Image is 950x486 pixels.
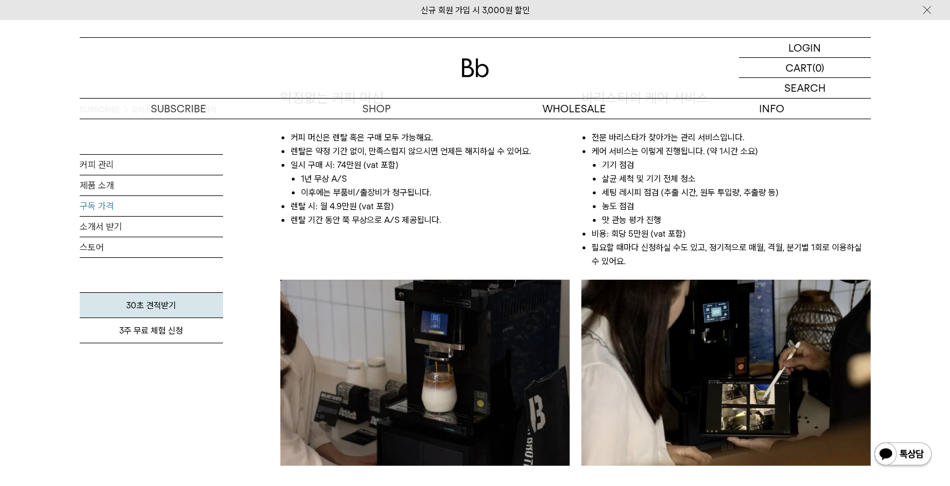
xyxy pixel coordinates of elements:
a: 신규 회원 가입 시 3,000원 할인 [421,5,530,15]
img: 카카오톡 채널 1:1 채팅 버튼 [873,441,933,469]
li: 맛 관능 평가 진행 [602,213,871,227]
p: CART [785,58,812,77]
li: 케어 서비스는 이렇게 진행됩니다. (약 1시간 소요) [592,144,871,227]
img: 약정없는 커피 머신 [280,280,570,466]
img: 바리스타의 케어 서비스 [581,280,871,466]
li: 이후에는 부품비/출장비가 청구됩니다. [301,186,570,199]
li: 비용: 회당 5만원 (vat 포함) [592,227,871,241]
a: CART (0) [739,58,871,78]
a: 3주 무료 체험 신청 [80,318,223,343]
a: SUBSCRIBE [80,99,277,119]
li: 렌탈 시: 월 4.9만원 (vat 포함) [291,199,570,213]
li: 렌탈은 약정 기간 없이, 만족스럽지 않으시면 언제든 해지하실 수 있어요. [291,144,570,158]
a: 소개서 받기 [80,217,223,237]
a: SHOP [277,99,475,119]
li: 1년 무상 A/S [301,172,570,186]
p: (0) [812,58,824,77]
img: 로고 [462,58,489,77]
p: INFO [673,99,871,119]
li: 일시 구매 시: 74만원 (vat 포함) [291,158,570,199]
p: WHOLESALE [475,99,673,119]
a: 제품 소개 [80,175,223,195]
a: LOGIN [739,38,871,58]
li: 필요할 때마다 신청하실 수도 있고, 정기적으로 매월, 격월, 분기별 1회로 이용하실 수 있어요. [592,241,871,268]
li: 전문 바리스타가 찾아가는 관리 서비스입니다. [592,131,871,144]
a: 커피 관리 [80,155,223,175]
li: 기기 점검 [602,158,871,172]
p: SEARCH [784,78,826,98]
li: 커피 머신은 렌탈 혹은 구매 모두 가능해요. [291,131,570,144]
p: LOGIN [788,38,821,57]
a: 구독 가격 [80,196,223,216]
a: 스토어 [80,237,223,257]
li: 렌탈 기간 동안 쭉 무상으로 A/S 제공됩니다. [291,213,570,227]
a: 30초 견적받기 [80,292,223,318]
li: 세팅 레시피 점검 (추출 시간, 원두 투입량, 추출량 등) [602,186,871,199]
li: 농도 점검 [602,199,871,213]
li: 살균 세척 및 기기 전체 청소 [602,172,871,186]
